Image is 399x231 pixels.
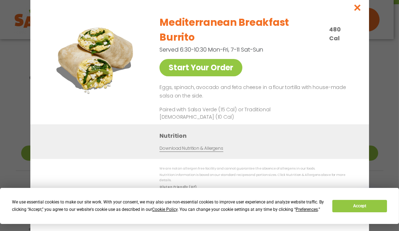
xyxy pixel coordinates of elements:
[296,207,318,212] span: Preferences
[159,172,355,183] p: Nutrition information is based on our standard recipes and portion sizes. Click Nutrition & Aller...
[152,207,177,212] span: Cookie Policy
[159,45,318,54] p: Served 6:30-10:30 Mon-Fri, 7-11 Sat-Sun
[46,10,145,109] img: Featured product photo for Mediterranean Breakfast Burrito
[159,185,196,189] strong: Gluten Friendly (GF)
[159,131,358,140] h3: Nutrition
[159,83,352,100] p: Eggs, spinach, avocado and feta cheese in a flour tortilla with house-made salsa on the side.
[329,25,352,43] p: 480 Cal
[332,200,387,212] button: Accept
[159,145,223,152] a: Download Nutrition & Allergens
[159,15,325,45] h2: Mediterranean Breakfast Burrito
[159,106,290,121] p: Paired with Salsa Verde (15 Cal) or Traditional [DEMOGRAPHIC_DATA] (10 Cal)
[12,199,324,213] div: We use essential cookies to make our site work. With your consent, we may also use non-essential ...
[159,166,355,171] p: We are not an allergen free facility and cannot guarantee the absence of allergens in our foods.
[159,59,242,76] a: Start Your Order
